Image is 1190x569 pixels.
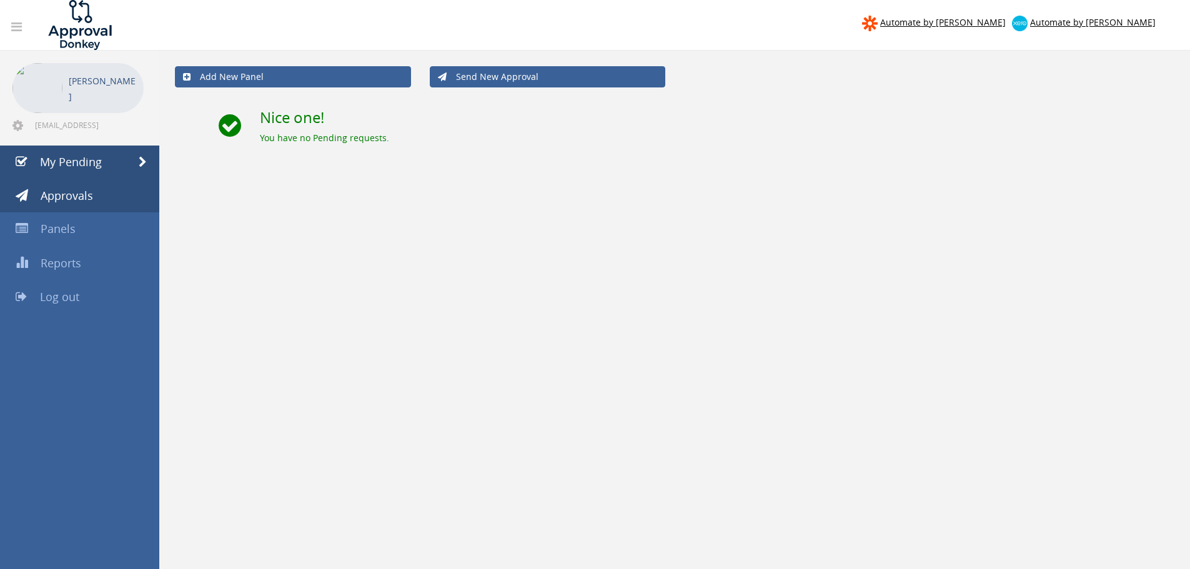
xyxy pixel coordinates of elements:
[862,16,878,31] img: zapier-logomark.png
[260,132,1174,144] div: You have no Pending requests.
[41,255,81,270] span: Reports
[41,221,76,236] span: Panels
[40,289,79,304] span: Log out
[1030,16,1156,28] span: Automate by [PERSON_NAME]
[430,66,666,87] a: Send New Approval
[880,16,1006,28] span: Automate by [PERSON_NAME]
[175,66,411,87] a: Add New Panel
[35,120,141,130] span: [EMAIL_ADDRESS][PERSON_NAME][DOMAIN_NAME]
[1012,16,1028,31] img: xero-logo.png
[260,109,1174,126] h2: Nice one!
[69,73,137,104] p: [PERSON_NAME]
[40,154,102,169] span: My Pending
[41,188,93,203] span: Approvals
